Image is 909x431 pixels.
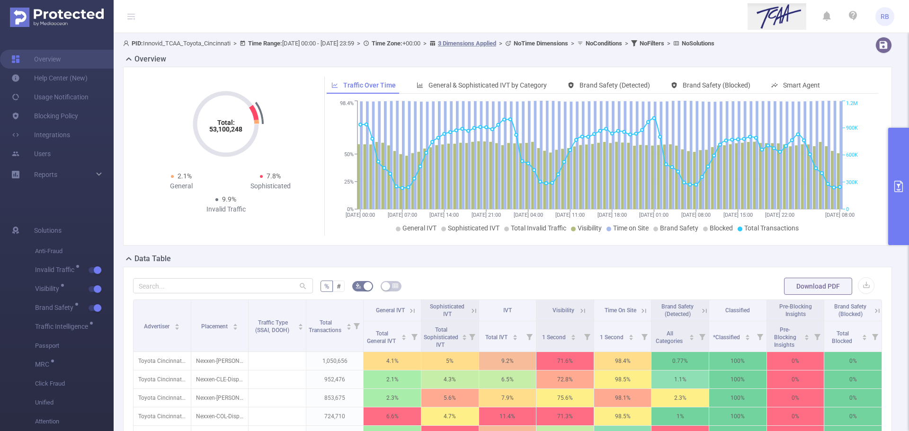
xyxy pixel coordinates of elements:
[640,40,664,47] b: No Filters
[226,181,315,191] div: Sophisticated
[594,370,651,388] p: 98.5%
[765,212,794,218] tspan: [DATE] 22:00
[745,333,750,336] i: icon: caret-up
[367,330,397,344] span: Total General IVT
[503,307,512,314] span: IVT
[689,333,695,336] i: icon: caret-up
[536,370,594,388] p: 72.8%
[660,224,698,232] span: Brand Safety
[417,82,423,88] i: icon: bar-chart
[832,330,854,344] span: Total Blocked
[344,151,354,158] tspan: 50%
[35,361,53,368] span: MRC
[401,333,407,336] i: icon: caret-up
[536,407,594,425] p: 71.3%
[594,389,651,407] p: 98.1%
[783,81,820,89] span: Smart Agent
[175,322,180,325] i: icon: caret-up
[346,212,375,218] tspan: [DATE] 00:00
[496,40,505,47] span: >
[191,389,249,407] p: Nexxen-[PERSON_NAME]-DisplayBundle-320x50-cross-device-market2203 [4902180]
[651,389,709,407] p: 2.3%
[191,407,249,425] p: Nexxen-COL-DisplayBundle-300x250-cross-device-market2203 [4901954]
[862,333,867,336] i: icon: caret-up
[767,352,824,370] p: 0%
[553,307,574,314] span: Visibility
[428,81,547,89] span: General & Sophisticated IVT by Category
[578,224,602,232] span: Visibility
[513,212,543,218] tspan: [DATE] 04:00
[248,40,282,47] b: Time Range:
[512,333,517,336] i: icon: caret-up
[804,333,810,339] div: Sort
[767,370,824,388] p: 0%
[11,125,70,144] a: Integrations
[479,370,536,388] p: 6.5%
[364,389,421,407] p: 2.3%
[846,179,858,185] tspan: 300K
[376,307,405,314] span: General IVT
[479,352,536,370] p: 9.2%
[638,321,651,352] i: Filter menu
[709,389,766,407] p: 100%
[134,370,191,388] p: Toyota Cincinnati [4291]
[35,336,114,355] span: Passport
[387,212,417,218] tspan: [DATE] 07:00
[123,40,132,46] i: icon: user
[594,407,651,425] p: 98.5%
[681,212,711,218] tspan: [DATE] 08:00
[744,224,799,232] span: Total Transactions
[420,40,429,47] span: >
[201,323,229,330] span: Placement
[306,352,364,370] p: 1,050,656
[479,407,536,425] p: 11.4%
[402,224,437,232] span: General IVT
[344,179,354,185] tspan: 25%
[231,40,240,47] span: >
[862,333,867,339] div: Sort
[570,333,576,339] div: Sort
[622,40,631,47] span: >
[232,322,238,328] div: Sort
[340,101,354,107] tspan: 98.4%
[123,40,714,47] span: Innovid_TCAA_Toyota_Cincinnati [DATE] 00:00 - [DATE] 23:59 +00:00
[132,40,143,47] b: PID:
[568,40,577,47] span: >
[429,212,459,218] tspan: [DATE] 14:00
[421,407,479,425] p: 4.7%
[811,321,824,352] i: Filter menu
[779,303,812,317] span: Pre-Blocking Insights
[331,82,338,88] i: icon: line-chart
[350,300,363,352] i: Filter menu
[298,322,303,328] div: Sort
[372,40,402,47] b: Time Zone:
[178,172,192,180] span: 2.1%
[222,195,236,203] span: 9.9%
[639,212,668,218] tspan: [DATE] 01:00
[337,282,341,290] span: #
[824,407,882,425] p: 0%
[430,303,464,317] span: Sophisticated IVT
[298,322,303,325] i: icon: caret-up
[421,352,479,370] p: 5%
[555,212,585,218] tspan: [DATE] 11:00
[745,333,750,339] div: Sort
[682,40,714,47] b: No Solutions
[570,336,576,339] i: icon: caret-down
[346,326,351,329] i: icon: caret-down
[11,50,61,69] a: Overview
[570,333,576,336] i: icon: caret-up
[465,321,479,352] i: Filter menu
[804,333,810,336] i: icon: caret-up
[512,336,517,339] i: icon: caret-down
[306,389,364,407] p: 853,675
[579,81,650,89] span: Brand Safety (Detected)
[462,336,467,339] i: icon: caret-down
[586,40,622,47] b: No Conditions
[605,307,636,314] span: Time On Site
[846,101,858,107] tspan: 1.2M
[664,40,673,47] span: >
[421,389,479,407] p: 5.6%
[11,88,89,106] a: Usage Notification
[536,352,594,370] p: 71.6%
